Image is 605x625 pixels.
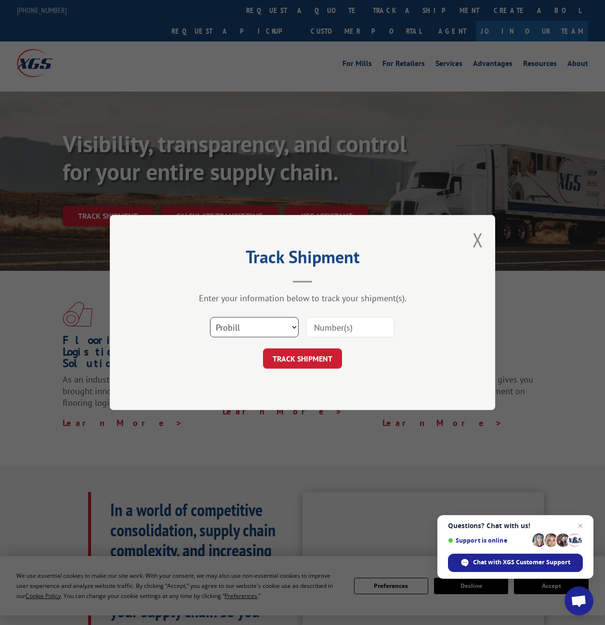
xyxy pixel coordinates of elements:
span: Close chat [575,520,586,532]
button: Close modal [473,227,483,253]
span: Support is online [448,537,529,544]
span: Questions? Chat with us! [448,522,583,530]
span: Chat with XGS Customer Support [473,558,570,567]
h2: Track Shipment [158,250,447,268]
div: Open chat [565,586,593,615]
div: Enter your information below to track your shipment(s). [158,293,447,304]
button: TRACK SHIPMENT [263,348,342,369]
input: Number(s) [306,317,395,337]
div: Chat with XGS Customer Support [448,554,583,572]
